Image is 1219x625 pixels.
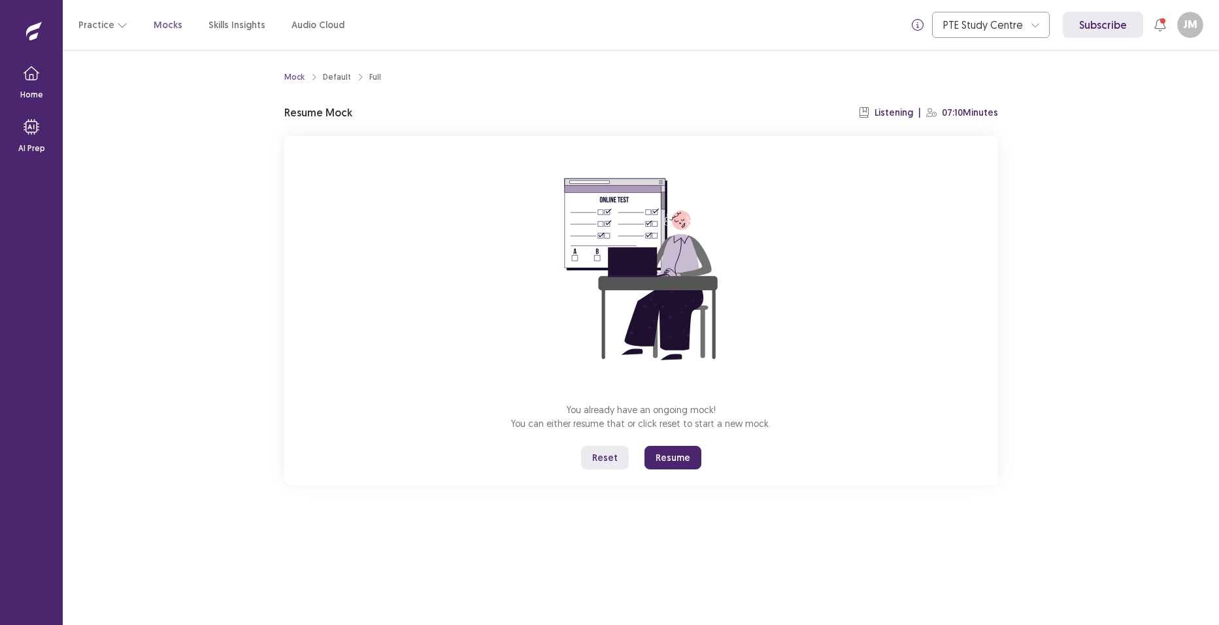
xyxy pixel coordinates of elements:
[18,143,45,154] p: AI Prep
[292,18,344,32] a: Audio Cloud
[209,18,265,32] a: Skills Insights
[323,71,351,83] div: Default
[511,403,771,430] p: You already have an ongoing mock! You can either resume that or click reset to start a new mock.
[943,12,1024,37] div: PTE Study Centre
[875,106,913,120] p: Listening
[524,152,759,387] img: attend-mock
[284,71,381,83] nav: breadcrumb
[78,13,127,37] button: Practice
[906,13,929,37] button: info
[284,71,305,83] a: Mock
[284,105,352,120] p: Resume Mock
[942,106,998,120] p: 07:10 Minutes
[581,446,629,469] button: Reset
[644,446,701,469] button: Resume
[1177,12,1203,38] button: JM
[918,106,921,120] p: |
[20,89,43,101] p: Home
[154,18,182,32] a: Mocks
[369,71,381,83] div: Full
[1063,12,1143,38] a: Subscribe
